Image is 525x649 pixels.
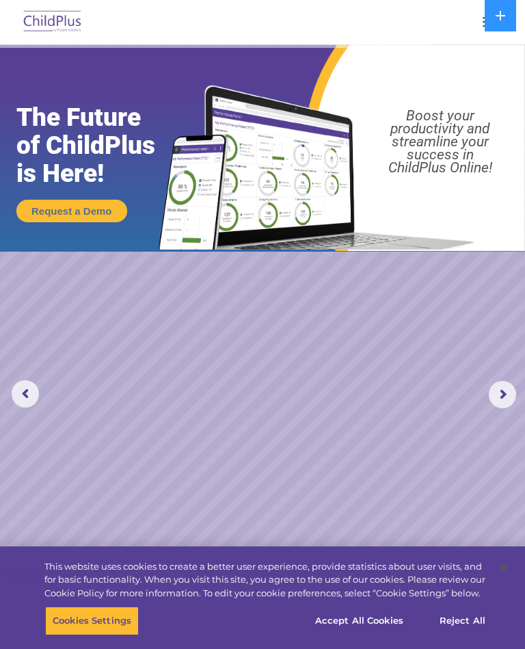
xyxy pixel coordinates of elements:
[45,607,139,635] button: Cookies Settings
[488,553,518,583] button: Close
[21,6,85,38] img: ChildPlus by Procare Solutions
[420,607,505,635] button: Reject All
[16,103,184,187] rs-layer: The Future of ChildPlus is Here!
[308,607,411,635] button: Accept All Cookies
[16,200,127,222] a: Request a Demo
[44,560,488,600] div: This website uses cookies to create a better user experience, provide statistics about user visit...
[362,109,517,174] rs-layer: Boost your productivity and streamline your success in ChildPlus Online!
